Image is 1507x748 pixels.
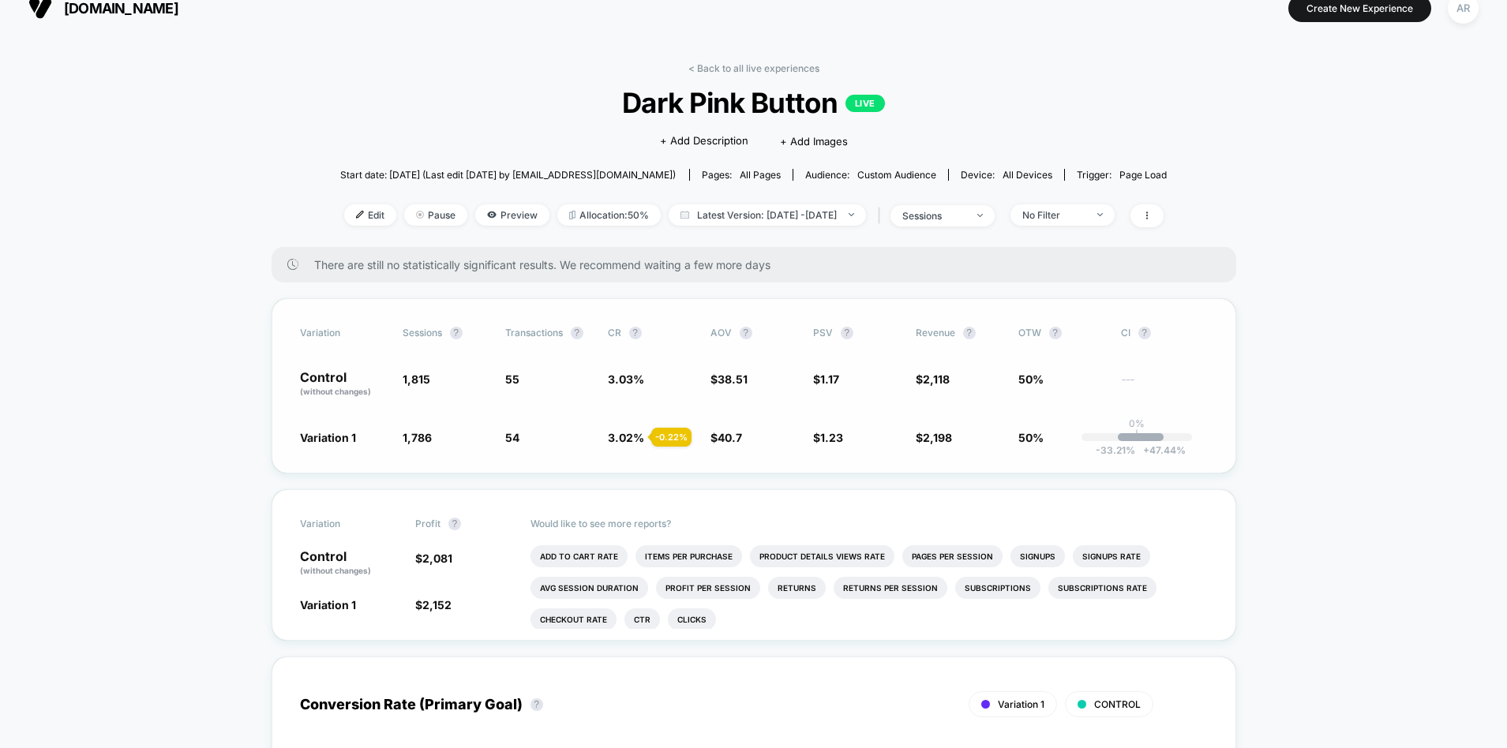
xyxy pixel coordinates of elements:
[530,698,543,711] button: ?
[1119,169,1167,181] span: Page Load
[1135,429,1138,441] p: |
[820,431,843,444] span: 1.23
[415,598,452,611] span: $
[530,608,617,630] li: Checkout Rate
[718,431,742,444] span: 40.7
[841,327,853,339] button: ?
[1010,545,1065,567] li: Signups
[874,204,890,227] span: |
[300,371,387,398] p: Control
[1121,375,1208,398] span: ---
[1073,545,1150,567] li: Signups Rate
[415,518,440,529] span: Profit
[624,608,660,630] li: Ctr
[635,545,742,567] li: Items Per Purchase
[849,213,854,216] img: end
[813,327,833,338] span: PSV
[1049,327,1062,339] button: ?
[557,204,661,226] span: Allocation: 50%
[629,327,642,339] button: ?
[403,372,430,386] span: 1,815
[416,211,424,219] img: end
[475,204,549,226] span: Preview
[845,95,885,112] p: LIVE
[820,372,839,386] span: 1.17
[669,204,866,226] span: Latest Version: [DATE] - [DATE]
[608,372,644,386] span: 3.03 %
[805,169,936,181] div: Audience:
[340,169,676,181] span: Start date: [DATE] (Last edit [DATE] by [EMAIL_ADDRESS][DOMAIN_NAME])
[710,431,742,444] span: $
[857,169,936,181] span: Custom Audience
[656,577,760,599] li: Profit Per Session
[1022,209,1085,221] div: No Filter
[1129,417,1145,429] p: 0%
[300,598,356,611] span: Variation 1
[344,204,396,226] span: Edit
[314,258,1205,271] span: There are still no statistically significant results. We recommend waiting a few more days
[955,577,1040,599] li: Subscriptions
[688,62,819,74] a: < Back to all live experiences
[1018,327,1105,339] span: OTW
[381,86,1126,119] span: Dark Pink Button
[1048,577,1156,599] li: Subscriptions Rate
[505,372,519,386] span: 55
[300,327,387,339] span: Variation
[923,372,950,386] span: 2,118
[668,608,716,630] li: Clicks
[530,577,648,599] li: Avg Session Duration
[448,518,461,530] button: ?
[505,431,519,444] span: 54
[902,210,965,222] div: sessions
[300,431,356,444] span: Variation 1
[963,327,976,339] button: ?
[923,431,952,444] span: 2,198
[998,698,1044,710] span: Variation 1
[718,372,748,386] span: 38.51
[608,327,621,338] span: CR
[415,552,452,565] span: $
[608,431,644,444] span: 3.02 %
[710,372,748,386] span: $
[1018,431,1044,444] span: 50%
[403,327,442,338] span: Sessions
[948,169,1064,181] span: Device:
[680,211,689,219] img: calendar
[356,211,364,219] img: edit
[750,545,894,567] li: Product Details Views Rate
[916,431,952,444] span: $
[530,518,1208,529] p: Would like to see more reports?
[1143,444,1149,456] span: +
[834,577,947,599] li: Returns Per Session
[422,598,452,611] span: 2,152
[1138,327,1151,339] button: ?
[1018,372,1044,386] span: 50%
[530,545,628,567] li: Add To Cart Rate
[450,327,463,339] button: ?
[780,135,848,148] span: + Add Images
[1077,169,1167,181] div: Trigger:
[1121,327,1208,339] span: CI
[422,552,452,565] span: 2,081
[404,204,467,226] span: Pause
[916,372,950,386] span: $
[813,431,843,444] span: $
[768,577,826,599] li: Returns
[569,211,575,219] img: rebalance
[505,327,563,338] span: Transactions
[902,545,1003,567] li: Pages Per Session
[813,372,839,386] span: $
[740,327,752,339] button: ?
[660,133,748,149] span: + Add Description
[1094,698,1141,710] span: CONTROL
[977,214,983,217] img: end
[1096,444,1135,456] span: -33.21 %
[571,327,583,339] button: ?
[1003,169,1052,181] span: all devices
[403,431,432,444] span: 1,786
[300,550,399,577] p: Control
[651,428,692,447] div: - 0.22 %
[916,327,955,338] span: Revenue
[300,566,371,575] span: (without changes)
[1135,444,1186,456] span: 47.44 %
